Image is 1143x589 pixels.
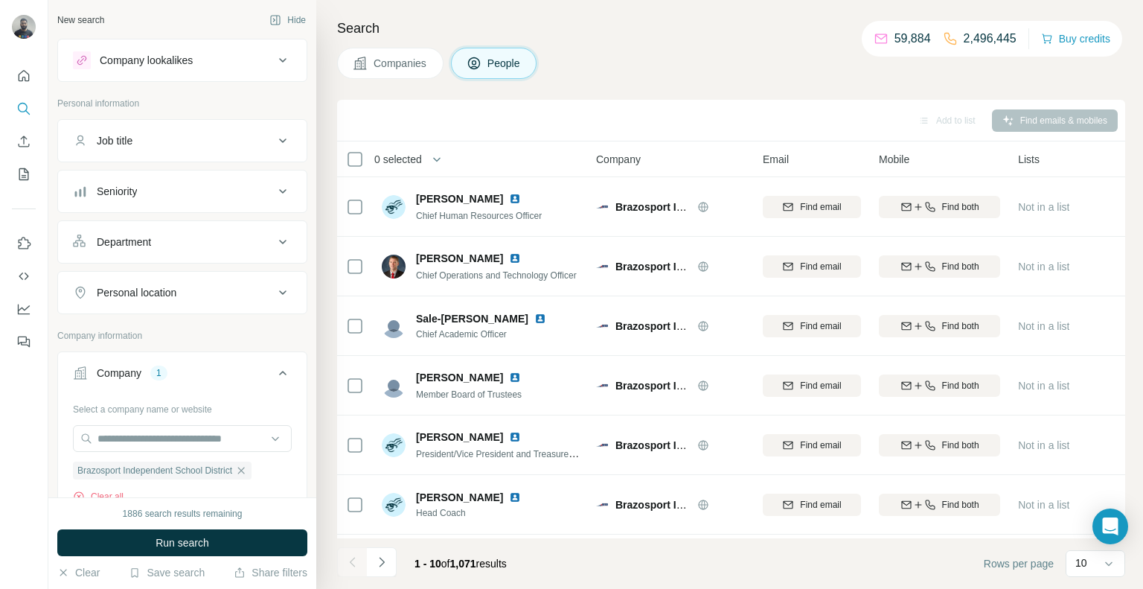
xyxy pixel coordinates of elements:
[596,439,608,451] img: Logo of Brazosport Independent School District
[234,565,307,580] button: Share filters
[942,200,979,214] span: Find both
[596,380,608,392] img: Logo of Brazosport Independent School District
[416,191,503,206] span: [PERSON_NAME]
[1018,261,1069,273] span: Not in a list
[416,448,731,459] span: President/Vice President and Treasurer, Parent-Teacher Organization Volunteer
[416,389,522,400] span: Member Board of Trustees
[1018,439,1069,451] span: Not in a list
[382,255,406,278] img: Avatar
[57,529,307,556] button: Run search
[129,565,205,580] button: Save search
[942,379,979,392] span: Find both
[800,439,841,452] span: Find email
[1018,380,1069,392] span: Not in a list
[763,315,861,337] button: Find email
[58,224,307,260] button: Department
[800,498,841,512] span: Find email
[414,558,441,570] span: 1 - 10
[879,255,1000,278] button: Find both
[374,152,422,167] span: 0 selected
[942,498,979,512] span: Find both
[12,15,36,39] img: Avatar
[57,329,307,343] p: Company information
[416,328,564,341] span: Chief Academic Officer
[12,63,36,89] button: Quick start
[374,56,428,71] span: Companies
[763,152,789,167] span: Email
[58,173,307,209] button: Seniority
[382,433,406,457] img: Avatar
[763,494,861,516] button: Find email
[73,397,292,416] div: Select a company name or website
[12,296,36,322] button: Dashboard
[984,556,1054,571] span: Rows per page
[12,230,36,257] button: Use Surfe on LinkedIn
[942,439,979,452] span: Find both
[800,200,841,214] span: Find email
[414,558,507,570] span: results
[1018,152,1040,167] span: Lists
[615,201,812,213] span: Brazosport Independent School District
[879,152,909,167] span: Mobile
[1018,499,1069,511] span: Not in a list
[416,211,542,221] span: Chief Human Resources Officer
[57,13,104,27] div: New search
[97,366,141,381] div: Company
[58,123,307,159] button: Job title
[596,152,641,167] span: Company
[337,18,1125,39] h4: Search
[100,53,193,68] div: Company lookalikes
[1092,509,1128,544] div: Open Intercom Messenger
[97,184,137,199] div: Seniority
[763,255,861,278] button: Find email
[894,30,931,48] p: 59,884
[382,314,406,338] img: Avatar
[596,320,608,332] img: Logo of Brazosport Independent School District
[763,434,861,456] button: Find email
[450,558,476,570] span: 1,071
[596,201,608,213] img: Logo of Brazosport Independent School District
[615,380,812,392] span: Brazosport Independent School District
[879,196,1000,218] button: Find both
[509,431,521,443] img: LinkedIn logo
[800,260,841,273] span: Find email
[487,56,522,71] span: People
[763,375,861,397] button: Find email
[58,355,307,397] button: Company1
[763,196,861,218] button: Find email
[615,499,812,511] span: Brazosport Independent School District
[879,494,1000,516] button: Find both
[534,313,546,325] img: LinkedIn logo
[800,319,841,333] span: Find email
[12,161,36,188] button: My lists
[800,379,841,392] span: Find email
[77,464,232,477] span: Brazosport Independent School District
[1075,555,1087,570] p: 10
[416,270,577,281] span: Chief Operations and Technology Officer
[964,30,1016,48] p: 2,496,445
[57,565,100,580] button: Clear
[382,374,406,398] img: Avatar
[509,193,521,205] img: LinkedIn logo
[97,133,132,148] div: Job title
[615,439,812,451] span: Brazosport Independent School District
[509,252,521,264] img: LinkedIn logo
[1018,320,1069,332] span: Not in a list
[416,506,539,520] span: Head Coach
[58,42,307,78] button: Company lookalikes
[73,490,124,503] button: Clear all
[509,491,521,503] img: LinkedIn logo
[942,319,979,333] span: Find both
[12,263,36,290] button: Use Surfe API
[12,95,36,122] button: Search
[156,535,209,550] span: Run search
[367,547,397,577] button: Navigate to next page
[879,434,1000,456] button: Find both
[150,366,167,380] div: 1
[1041,28,1110,49] button: Buy credits
[97,235,151,249] div: Department
[416,490,503,505] span: [PERSON_NAME]
[596,499,608,511] img: Logo of Brazosport Independent School District
[58,275,307,311] button: Personal location
[382,493,406,517] img: Avatar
